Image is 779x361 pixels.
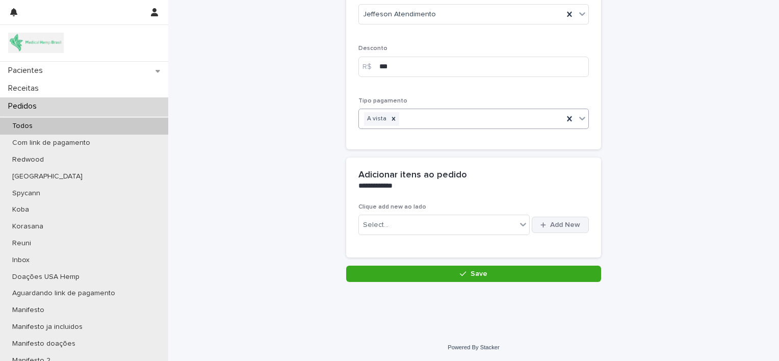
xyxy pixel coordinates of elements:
[358,45,387,51] span: Desconto
[448,344,499,350] a: Powered By Stacker
[4,122,41,131] p: Todos
[4,306,53,315] p: Manifesto
[4,172,91,181] p: [GEOGRAPHIC_DATA]
[471,270,487,277] span: Save
[358,170,467,181] h2: Adicionar itens ao pedido
[4,101,45,111] p: Pedidos
[363,220,388,230] div: Select...
[4,156,52,164] p: Redwood
[532,217,589,233] button: Add New
[4,66,51,75] p: Pacientes
[4,189,48,198] p: Spycann
[363,9,436,20] span: Jeffeson Atendimento
[4,289,123,298] p: Aguardando link de pagamento
[4,256,38,265] p: Inbox
[358,57,379,77] div: R$
[4,239,39,248] p: Reuni
[4,222,51,231] p: Korasana
[4,340,84,348] p: Manifesto doações
[4,84,47,93] p: Receitas
[346,266,601,282] button: Save
[8,33,64,53] img: 4SJayOo8RSQX0lnsmxob
[364,112,388,126] div: A vista
[4,205,37,214] p: Koba
[550,221,580,228] span: Add New
[4,273,88,281] p: Doações USA Hemp
[358,98,407,104] span: Tipo pagamento
[4,323,91,331] p: Manifesto ja incluidos
[358,204,426,210] span: Clique add new ao lado
[4,139,98,147] p: Com link de pagamento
